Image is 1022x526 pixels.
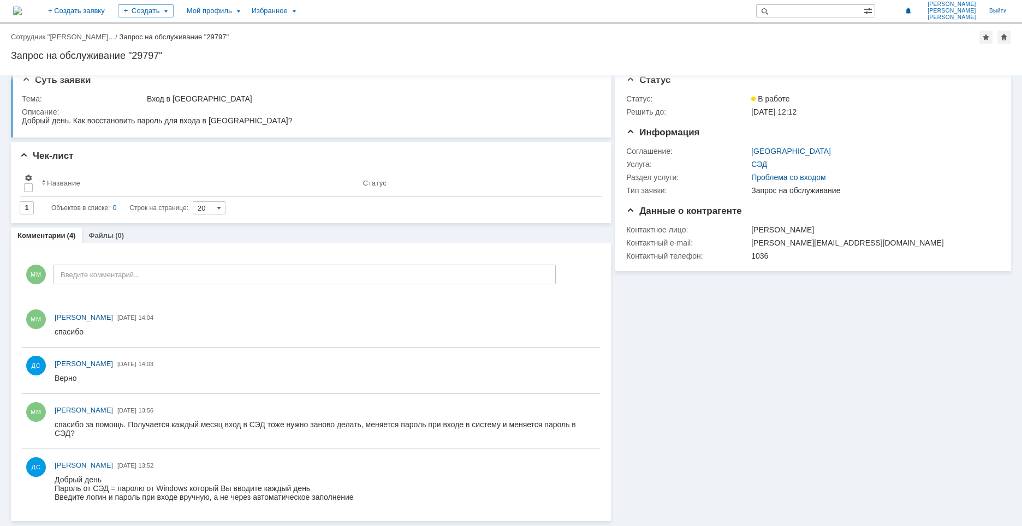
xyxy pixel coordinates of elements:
span: [PERSON_NAME] [928,1,976,8]
div: Раздел услуги: [626,173,749,182]
div: (0) [115,231,124,240]
div: Описание: [22,107,597,116]
div: / [11,33,120,41]
div: Контактный e-mail: [626,238,749,247]
i: Строк на странице: [51,201,188,214]
span: [PERSON_NAME] [55,406,113,414]
div: Тема: [22,94,145,103]
span: [DATE] [117,361,136,367]
a: Комментарии [17,231,66,240]
div: Запрос на обслуживание "29797" [120,33,229,41]
a: [GEOGRAPHIC_DATA] [751,147,831,156]
span: 13:56 [139,407,154,414]
span: Чек-лист [20,151,74,161]
span: [DATE] 12:12 [751,107,797,116]
span: [PERSON_NAME] [55,313,113,321]
span: Объектов в списке: [51,204,110,212]
span: 14:03 [139,361,154,367]
span: Информация [626,127,699,138]
img: logo [13,7,22,15]
a: [PERSON_NAME] [55,312,113,323]
span: Суть заявки [22,75,91,85]
div: Сделать домашней страницей [997,31,1011,44]
a: Перейти на домашнюю страницу [13,7,22,15]
span: Статус [626,75,670,85]
span: 13:52 [139,462,154,469]
span: В работе [751,94,789,103]
a: Файлы [88,231,114,240]
span: [DATE] [117,314,136,321]
div: 1036 [751,252,994,260]
div: [PERSON_NAME] [751,225,994,234]
div: Тип заявки: [626,186,749,195]
div: Статус [363,179,387,187]
a: СЭД [751,160,767,169]
span: 14:04 [139,314,154,321]
div: Контактное лицо: [626,225,749,234]
div: [PERSON_NAME][EMAIL_ADDRESS][DOMAIN_NAME] [751,238,994,247]
a: [PERSON_NAME] [55,405,113,416]
span: [PERSON_NAME] [55,360,113,368]
div: (4) [67,231,76,240]
span: Данные о контрагенте [626,206,742,216]
div: Создать [118,4,174,17]
a: Сотрудник "[PERSON_NAME]… [11,33,115,41]
span: [DATE] [117,407,136,414]
div: Запрос на обслуживание "29797" [11,50,1011,61]
div: Запрос на обслуживание [751,186,994,195]
div: Решить до: [626,107,749,116]
a: Проблема со входом [751,173,825,182]
div: Статус: [626,94,749,103]
div: Название [47,179,80,187]
th: Название [37,169,359,197]
span: ММ [26,265,46,284]
span: [PERSON_NAME] [928,8,976,14]
span: [PERSON_NAME] [55,461,113,469]
span: [DATE] [117,462,136,469]
a: [PERSON_NAME] [55,358,113,369]
div: Контактный телефон: [626,252,749,260]
a: [PERSON_NAME] [55,460,113,471]
span: Расширенный поиск [864,5,875,15]
div: Соглашение: [626,147,749,156]
th: Статус [359,169,593,197]
span: [PERSON_NAME] [928,14,976,21]
div: Добавить в избранное [979,31,993,44]
div: Услуга: [626,160,749,169]
div: Вход в [GEOGRAPHIC_DATA] [147,94,595,103]
span: Настройки [24,174,33,182]
div: 0 [113,201,117,214]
